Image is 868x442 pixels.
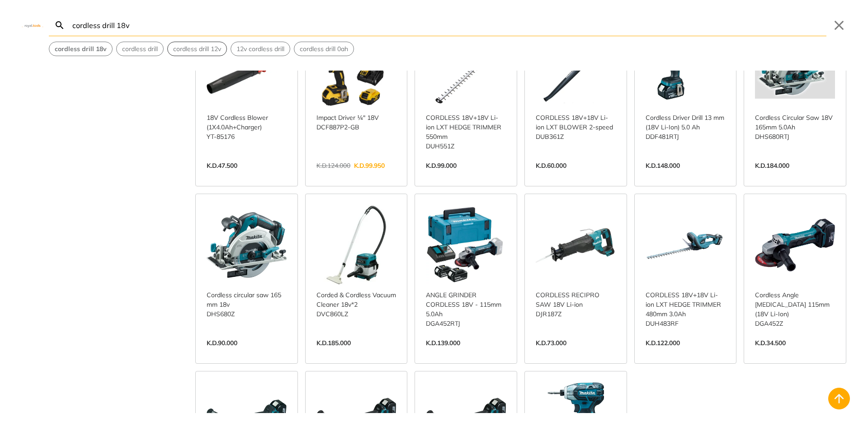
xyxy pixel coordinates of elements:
[294,42,354,56] button: Select suggestion: cordless drill 0ah
[828,388,850,409] button: Back to top
[55,45,107,53] strong: cordless drill 18v
[231,42,290,56] button: Select suggestion: 12v cordless drill
[116,42,164,56] div: Suggestion: cordless drill
[49,42,113,56] div: Suggestion: cordless drill 18v
[231,42,290,56] div: Suggestion: 12v cordless drill
[832,391,846,406] svg: Back to top
[294,42,354,56] div: Suggestion: cordless drill 0ah
[300,44,348,54] span: cordless drill 0ah
[236,44,284,54] span: 12v cordless drill
[71,14,826,36] input: Search…
[122,44,158,54] span: cordless drill
[832,18,846,33] button: Close
[49,42,112,56] button: Select suggestion: cordless drill 18v
[167,42,227,56] div: Suggestion: cordless drill 12v
[54,20,65,31] svg: Search
[22,23,43,27] img: Close
[173,44,221,54] span: cordless drill 12v
[168,42,226,56] button: Select suggestion: cordless drill 12v
[117,42,163,56] button: Select suggestion: cordless drill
